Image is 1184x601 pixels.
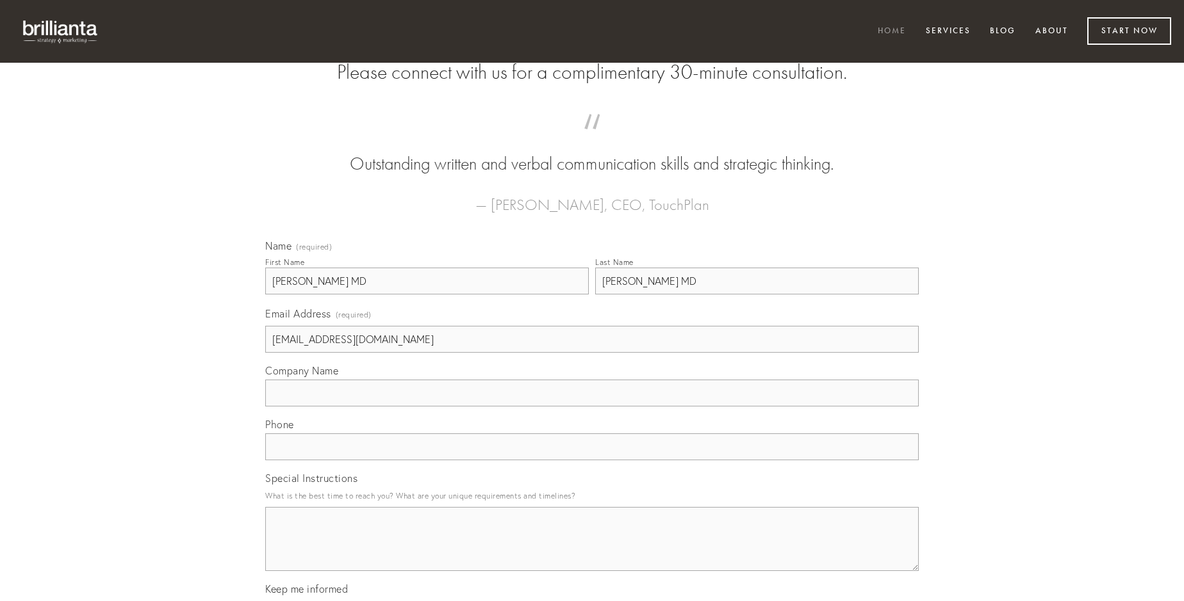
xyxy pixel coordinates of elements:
[1087,17,1171,45] a: Start Now
[265,60,919,84] h2: Please connect with us for a complimentary 30-minute consultation.
[265,364,338,377] span: Company Name
[982,21,1024,42] a: Blog
[265,418,294,431] span: Phone
[296,243,332,251] span: (required)
[286,127,898,152] span: “
[265,239,292,252] span: Name
[265,307,331,320] span: Email Address
[336,306,372,323] span: (required)
[265,582,348,595] span: Keep me informed
[917,21,979,42] a: Services
[1027,21,1076,42] a: About
[265,472,358,485] span: Special Instructions
[286,177,898,218] figcaption: — [PERSON_NAME], CEO, TouchPlan
[13,13,109,50] img: brillianta - research, strategy, marketing
[595,257,634,267] div: Last Name
[265,257,304,267] div: First Name
[286,127,898,177] blockquote: Outstanding written and verbal communication skills and strategic thinking.
[265,487,919,504] p: What is the best time to reach you? What are your unique requirements and timelines?
[869,21,914,42] a: Home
